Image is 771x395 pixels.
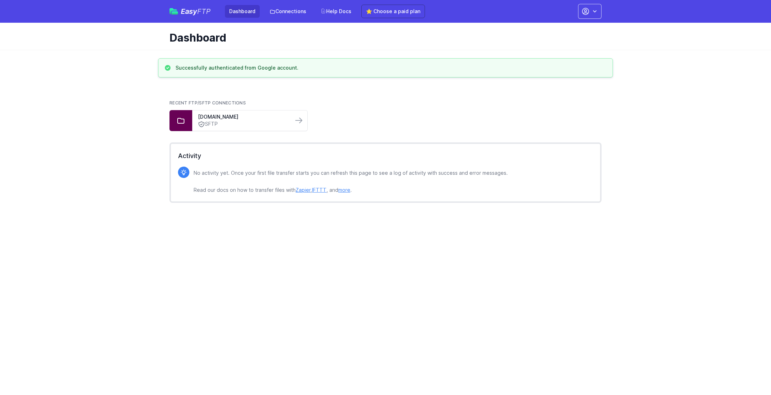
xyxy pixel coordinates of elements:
[176,64,298,71] h3: Successfully authenticated from Google account.
[198,113,287,120] a: [DOMAIN_NAME]
[225,5,260,18] a: Dashboard
[181,8,211,15] span: Easy
[194,169,508,194] p: No activity yet. Once your first file transfer starts you can refresh this page to see a log of a...
[169,100,602,106] h2: Recent FTP/SFTP Connections
[265,5,311,18] a: Connections
[312,187,327,193] a: IFTTT
[178,151,593,161] h2: Activity
[316,5,356,18] a: Help Docs
[361,5,425,18] a: ⭐ Choose a paid plan
[169,8,178,15] img: easyftp_logo.png
[169,31,596,44] h1: Dashboard
[197,7,211,16] span: FTP
[296,187,311,193] a: Zapier
[338,187,350,193] a: more
[198,120,287,128] a: SFTP
[169,8,211,15] a: EasyFTP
